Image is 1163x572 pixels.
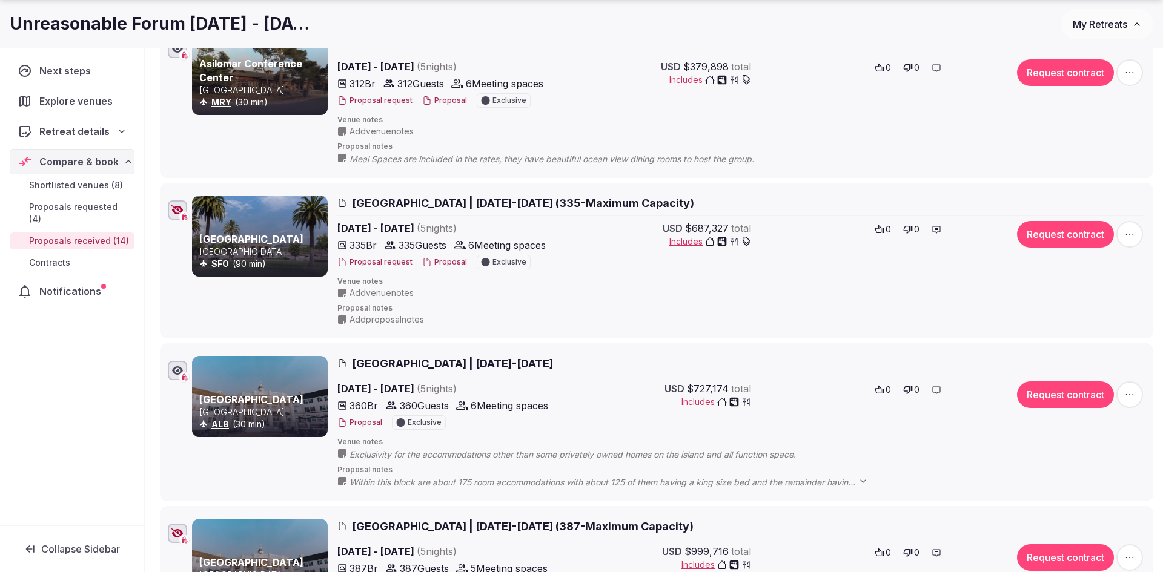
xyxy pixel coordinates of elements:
a: [GEOGRAPHIC_DATA] [199,393,303,406]
span: Collapse Sidebar [41,543,120,555]
span: Meal Spaces are included in the rates, they have beautiful ocean view dining rooms to host the gr... [350,153,778,165]
span: total [731,221,751,235]
button: 0 [871,381,895,398]
button: ALB [211,418,229,430]
span: [GEOGRAPHIC_DATA] | [DATE]-[DATE] [352,356,553,371]
span: ( 5 night s ) [417,61,457,73]
span: ( 5 night s ) [417,545,457,557]
button: Request contract [1017,381,1114,408]
span: $727,174 [687,381,729,396]
span: 0 [886,62,891,74]
span: USD [661,59,681,74]
span: Contracts [29,257,70,269]
span: USD [663,221,683,235]
span: 6 Meeting spaces [466,76,543,91]
span: Exclusivity for the accommodations other than some privately owned homes on the island and all fu... [350,449,820,461]
button: Includes [681,559,751,571]
span: Proposal notes [337,303,1145,314]
button: Includes [669,235,751,248]
span: Venue notes [337,277,1145,287]
button: 0 [900,221,923,238]
span: Within this block are about 175 room accommodations with about 125 of them having a king size bed... [350,476,880,488]
button: Collapse Sidebar [10,536,134,562]
button: Request contract [1017,59,1114,86]
span: 0 [914,547,919,559]
span: [GEOGRAPHIC_DATA] | [DATE]-[DATE] (387-Maximum Capacity) [352,519,694,534]
a: Explore venues [10,88,134,114]
span: $687,327 [685,221,729,235]
span: 0 [914,384,919,396]
span: Explore venues [39,94,118,108]
span: Add proposal notes [350,314,424,326]
span: Exclusive [492,258,526,266]
button: 0 [900,381,923,398]
span: Add venue notes [350,125,414,137]
span: 312 Br [350,76,376,91]
span: $999,716 [684,544,729,559]
span: Shortlisted venues (8) [29,179,123,191]
a: Next steps [10,58,134,84]
a: Asilomar Conference Center [199,58,302,83]
span: Proposal notes [337,465,1145,475]
button: 0 [900,544,923,561]
a: Shortlisted venues (8) [10,177,134,194]
span: Compare & book [39,154,119,169]
button: 0 [871,221,895,238]
span: 360 Br [350,398,378,413]
a: [GEOGRAPHIC_DATA] [199,556,303,568]
a: Notifications [10,278,134,304]
span: 335 Guests [399,238,446,252]
span: total [731,381,751,396]
span: total [731,544,751,559]
span: USD [664,381,684,396]
a: [GEOGRAPHIC_DATA] [199,233,303,245]
span: Proposals requested (4) [29,201,130,225]
p: [GEOGRAPHIC_DATA] [199,406,325,418]
span: Venue notes [337,437,1145,447]
span: My Retreats [1073,18,1127,30]
span: [DATE] - [DATE] [337,59,551,74]
button: Request contract [1017,221,1114,248]
p: [GEOGRAPHIC_DATA] [199,246,325,258]
span: Next steps [39,64,96,78]
div: (30 min) [199,96,325,108]
span: Proposal notes [337,142,1145,152]
button: 0 [900,59,923,76]
a: SFO [211,258,229,269]
div: (90 min) [199,258,325,270]
span: Exclusive [408,419,442,426]
button: Proposal [337,418,382,428]
span: Exclusive [492,97,526,104]
button: 0 [871,544,895,561]
span: [DATE] - [DATE] [337,381,551,396]
span: 6 Meeting spaces [471,398,548,413]
span: $379,898 [683,59,729,74]
span: ( 5 night s ) [417,383,457,395]
span: 335 Br [350,238,377,252]
span: Retreat details [39,124,110,139]
span: 0 [886,547,891,559]
span: Add venue notes [350,287,414,299]
a: Proposals requested (4) [10,199,134,228]
button: Request contract [1017,544,1114,571]
a: Contracts [10,254,134,271]
span: 0 [886,223,891,235]
span: 0 [886,384,891,396]
div: (30 min) [199,418,325,430]
button: Proposal [422,257,467,268]
span: Notifications [39,284,106,298]
a: MRY [211,97,231,107]
button: Includes [669,74,751,86]
p: [GEOGRAPHIC_DATA] [199,84,325,96]
span: 312 Guests [397,76,444,91]
h1: Unreasonable Forum [DATE] - [DATE] [10,12,320,36]
button: Proposal [422,96,467,106]
a: Proposals received (14) [10,232,134,249]
button: My Retreats [1061,9,1153,39]
button: Includes [681,396,751,408]
span: [GEOGRAPHIC_DATA] | [DATE]-[DATE] (335-Maximum Capacity) [352,196,694,211]
button: MRY [211,96,231,108]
